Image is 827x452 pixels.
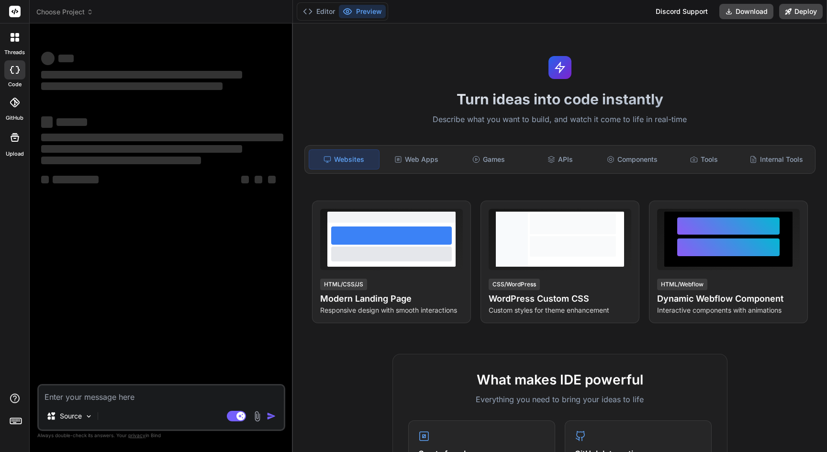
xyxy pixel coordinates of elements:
label: Upload [6,150,24,158]
h4: WordPress Custom CSS [489,292,631,305]
div: Discord Support [650,4,714,19]
p: Everything you need to bring your ideas to life [408,394,712,405]
p: Always double-check its answers. Your in Bind [37,431,285,440]
span: ‌ [268,176,276,183]
div: Components [597,149,667,169]
p: Describe what you want to build, and watch it come to life in real-time [299,113,821,126]
div: Games [453,149,523,169]
h4: Modern Landing Page [320,292,463,305]
img: icon [267,411,276,421]
div: APIs [525,149,595,169]
h2: What makes IDE powerful [408,370,712,390]
button: Editor [299,5,339,18]
p: Interactive components with animations [657,305,800,315]
span: ‌ [41,157,201,164]
div: Web Apps [381,149,451,169]
label: code [8,80,22,89]
h1: Turn ideas into code instantly [299,90,821,108]
p: Source [60,411,82,421]
div: CSS/WordPress [489,279,540,290]
div: Websites [309,149,380,169]
span: ‌ [56,118,87,126]
span: ‌ [41,145,242,153]
img: attachment [252,411,263,422]
span: ‌ [41,134,283,141]
div: HTML/CSS/JS [320,279,367,290]
div: HTML/Webflow [657,279,707,290]
button: Download [719,4,773,19]
span: ‌ [241,176,249,183]
button: Deploy [779,4,823,19]
span: ‌ [58,55,74,62]
span: privacy [128,432,145,438]
span: ‌ [41,52,55,65]
span: Choose Project [36,7,93,17]
p: Responsive design with smooth interactions [320,305,463,315]
span: ‌ [41,71,242,79]
label: threads [4,48,25,56]
h4: Dynamic Webflow Component [657,292,800,305]
span: ‌ [41,176,49,183]
label: GitHub [6,114,23,122]
span: ‌ [41,116,53,128]
button: Preview [339,5,386,18]
div: Tools [669,149,739,169]
div: Internal Tools [741,149,811,169]
span: ‌ [53,176,99,183]
span: ‌ [41,82,223,90]
img: Pick Models [85,412,93,420]
p: Custom styles for theme enhancement [489,305,631,315]
span: ‌ [255,176,262,183]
